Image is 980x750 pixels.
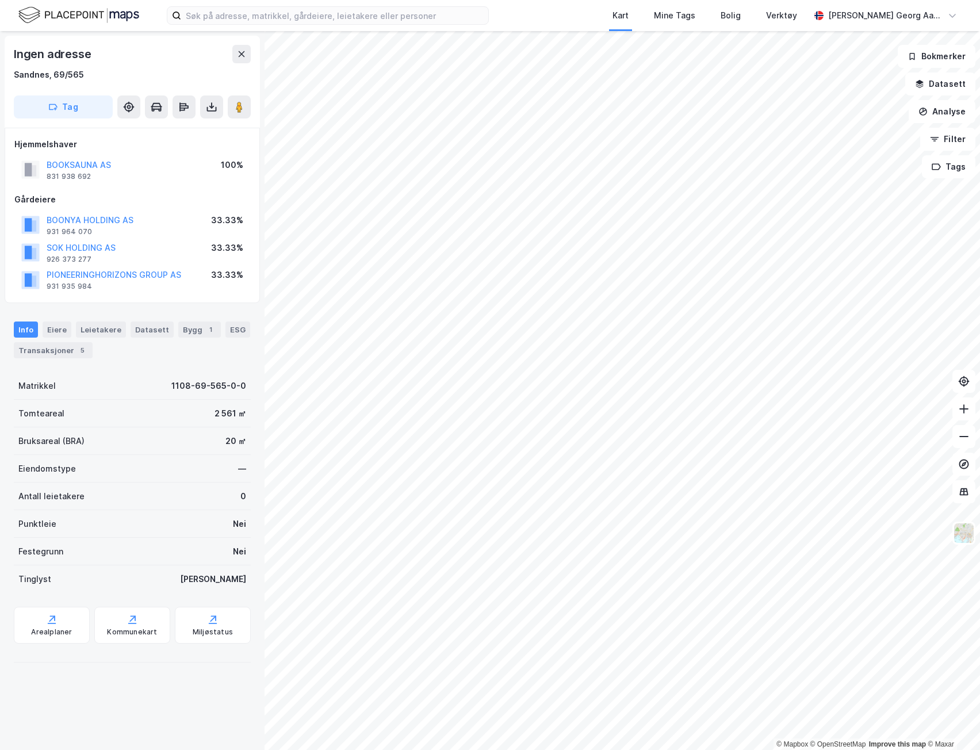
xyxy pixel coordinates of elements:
[922,695,980,750] div: Kontrollprogram for chat
[898,45,975,68] button: Bokmerker
[14,193,250,206] div: Gårdeiere
[238,462,246,476] div: —
[193,627,233,637] div: Miljøstatus
[920,128,975,151] button: Filter
[221,158,243,172] div: 100%
[205,324,216,335] div: 1
[240,489,246,503] div: 0
[909,100,975,123] button: Analyse
[14,95,113,118] button: Tag
[131,322,174,338] div: Datasett
[181,7,488,24] input: Søk på adresse, matrikkel, gårdeiere, leietakere eller personer
[47,255,91,264] div: 926 373 277
[43,322,71,338] div: Eiere
[178,322,221,338] div: Bygg
[211,241,243,255] div: 33.33%
[922,155,975,178] button: Tags
[18,545,63,558] div: Festegrunn
[922,695,980,750] iframe: Chat Widget
[14,68,84,82] div: Sandnes, 69/565
[31,627,72,637] div: Arealplaner
[225,322,250,338] div: ESG
[171,379,246,393] div: 1108-69-565-0-0
[654,9,695,22] div: Mine Tags
[225,434,246,448] div: 20 ㎡
[953,522,975,544] img: Z
[721,9,741,22] div: Bolig
[776,740,808,748] a: Mapbox
[47,172,91,181] div: 831 938 692
[18,517,56,531] div: Punktleie
[211,213,243,227] div: 33.33%
[18,462,76,476] div: Eiendomstype
[612,9,629,22] div: Kart
[76,322,126,338] div: Leietakere
[107,627,157,637] div: Kommunekart
[828,9,943,22] div: [PERSON_NAME] Georg Aass [PERSON_NAME]
[810,740,866,748] a: OpenStreetMap
[905,72,975,95] button: Datasett
[18,489,85,503] div: Antall leietakere
[215,407,246,420] div: 2 561 ㎡
[180,572,246,586] div: [PERSON_NAME]
[14,342,93,358] div: Transaksjoner
[18,5,139,25] img: logo.f888ab2527a4732fd821a326f86c7f29.svg
[18,407,64,420] div: Tomteareal
[18,572,51,586] div: Tinglyst
[18,434,85,448] div: Bruksareal (BRA)
[766,9,797,22] div: Verktøy
[14,45,93,63] div: Ingen adresse
[47,227,92,236] div: 931 964 070
[869,740,926,748] a: Improve this map
[211,268,243,282] div: 33.33%
[14,322,38,338] div: Info
[47,282,92,291] div: 931 935 984
[233,545,246,558] div: Nei
[76,345,88,356] div: 5
[233,517,246,531] div: Nei
[18,379,56,393] div: Matrikkel
[14,137,250,151] div: Hjemmelshaver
